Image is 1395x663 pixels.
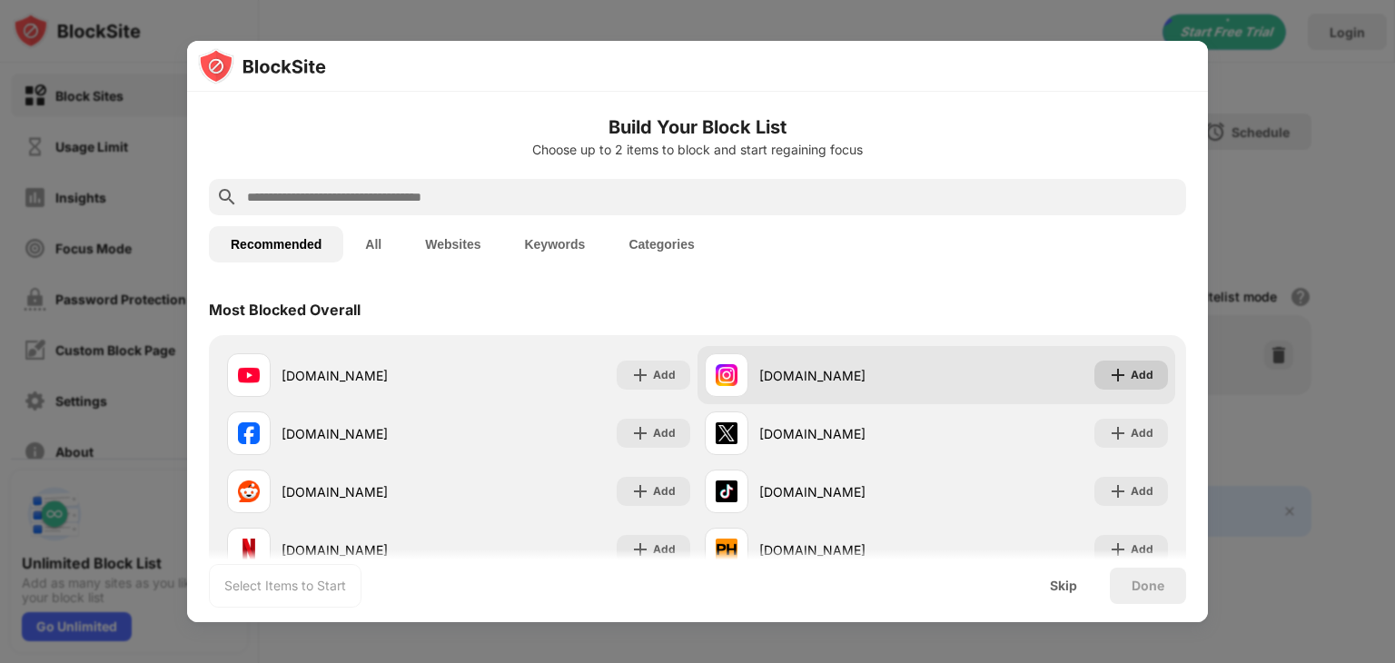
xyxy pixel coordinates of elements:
img: favicons [238,422,260,444]
div: Add [653,424,676,442]
button: All [343,226,403,262]
button: Categories [607,226,716,262]
div: Add [1131,424,1153,442]
img: favicons [716,539,737,560]
button: Websites [403,226,502,262]
button: Keywords [502,226,607,262]
div: Add [1131,482,1153,500]
div: [DOMAIN_NAME] [282,482,459,501]
div: Done [1132,579,1164,593]
div: [DOMAIN_NAME] [282,366,459,385]
div: [DOMAIN_NAME] [282,540,459,559]
div: Add [1131,540,1153,559]
img: favicons [716,364,737,386]
div: [DOMAIN_NAME] [759,482,936,501]
img: search.svg [216,186,238,208]
div: Skip [1050,579,1077,593]
img: favicons [238,539,260,560]
div: Add [653,366,676,384]
img: favicons [716,480,737,502]
div: [DOMAIN_NAME] [759,366,936,385]
div: Add [1131,366,1153,384]
div: [DOMAIN_NAME] [282,424,459,443]
img: favicons [238,480,260,502]
div: [DOMAIN_NAME] [759,424,936,443]
img: logo-blocksite.svg [198,48,326,84]
img: favicons [238,364,260,386]
div: Select Items to Start [224,577,346,595]
h6: Build Your Block List [209,114,1186,141]
div: Most Blocked Overall [209,301,361,319]
div: Add [653,540,676,559]
button: Recommended [209,226,343,262]
div: Choose up to 2 items to block and start regaining focus [209,143,1186,157]
div: Add [653,482,676,500]
div: [DOMAIN_NAME] [759,540,936,559]
img: favicons [716,422,737,444]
